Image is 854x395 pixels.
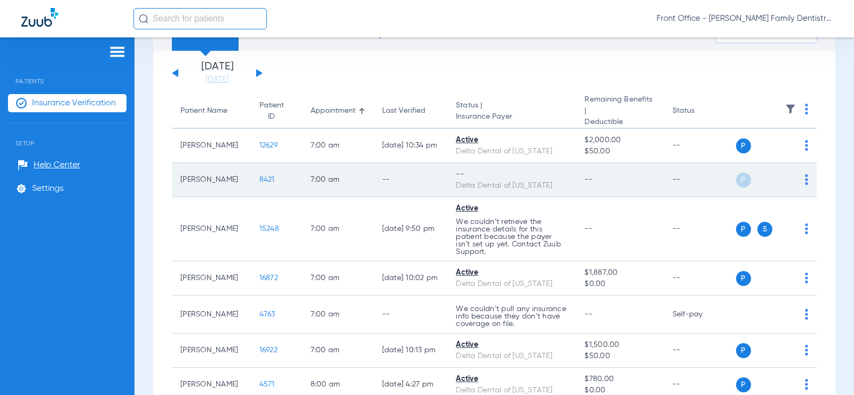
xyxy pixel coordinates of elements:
td: 7:00 AM [302,197,374,261]
span: -- [584,311,592,318]
span: P [736,377,751,392]
span: Insurance Verification [32,98,116,109]
a: Help Center [18,160,80,171]
p: We couldn’t pull any insurance info because they don’t have coverage on file. [456,305,567,328]
div: Appointment [311,105,365,117]
td: [PERSON_NAME] [172,261,251,296]
td: [PERSON_NAME] [172,163,251,197]
span: -- [584,225,592,233]
img: group-dot-blue.svg [805,140,808,151]
th: Status | [447,94,576,129]
a: [DATE] [185,74,249,85]
div: Patient ID [259,100,294,122]
span: 16872 [259,274,278,282]
div: Patient ID [259,100,284,122]
img: Zuub Logo [21,8,58,27]
span: Setup [8,123,126,147]
div: Delta Dental of [US_STATE] [456,180,567,191]
td: [PERSON_NAME] [172,197,251,261]
span: Help Center [34,160,80,171]
td: 7:00 AM [302,129,374,163]
td: -- [374,163,448,197]
p: We couldn’t retrieve the insurance details for this patient because the payer isn’t set up yet. C... [456,218,567,255]
span: $50.00 [584,146,655,157]
td: [DATE] 10:34 PM [374,129,448,163]
span: 8421 [259,176,275,183]
img: filter.svg [785,104,796,114]
div: Appointment [311,105,355,117]
div: Delta Dental of [US_STATE] [456,146,567,157]
div: Last Verified [382,105,439,117]
td: -- [664,197,736,261]
span: P [736,138,751,153]
span: Insurance Payer [456,111,567,122]
input: Search for patients [133,8,267,29]
div: Last Verified [382,105,425,117]
span: 16922 [259,346,278,354]
div: Delta Dental of [US_STATE] [456,278,567,290]
td: [PERSON_NAME] [172,334,251,368]
li: [DATE] [185,61,249,85]
div: Active [456,267,567,278]
td: 7:00 AM [302,261,374,296]
span: P [736,271,751,286]
img: group-dot-blue.svg [805,309,808,320]
td: 7:00 AM [302,163,374,197]
img: group-dot-blue.svg [805,174,808,185]
td: Self-pay [664,296,736,334]
td: [PERSON_NAME] [172,296,251,334]
div: Patient Name [180,105,227,117]
td: [DATE] 9:50 PM [374,197,448,261]
iframe: Chat Widget [801,344,854,395]
div: Delta Dental of [US_STATE] [456,351,567,362]
td: -- [664,334,736,368]
span: $2,000.00 [584,135,655,146]
span: P [736,343,751,358]
td: 7:00 AM [302,334,374,368]
td: [DATE] 10:13 PM [374,334,448,368]
td: -- [664,129,736,163]
span: $1,500.00 [584,339,655,351]
div: Active [456,203,567,214]
img: group-dot-blue.svg [805,223,808,234]
img: hamburger-icon [109,45,126,58]
img: Search Icon [139,14,148,24]
span: $0.00 [584,278,655,290]
span: S [757,222,772,237]
span: 15248 [259,225,279,233]
span: -- [584,176,592,183]
span: Deductible [584,117,655,128]
td: 7:00 AM [302,296,374,334]
div: -- [456,169,567,180]
img: group-dot-blue.svg [805,104,808,114]
span: Patients [8,61,126,85]
div: Active [456,339,567,351]
div: Active [456,135,567,146]
span: $780.00 [584,374,655,385]
img: group-dot-blue.svg [805,273,808,283]
td: -- [374,296,448,334]
td: -- [664,261,736,296]
span: Settings [32,183,64,194]
span: 4763 [259,311,275,318]
span: 4571 [259,381,275,388]
div: Patient Name [180,105,242,117]
span: 12629 [259,142,278,149]
span: P [736,173,751,188]
th: Status [664,94,736,129]
div: Active [456,374,567,385]
td: [DATE] 10:02 PM [374,261,448,296]
th: Remaining Benefits | [576,94,663,129]
td: -- [664,163,736,197]
span: $50.00 [584,351,655,362]
td: [PERSON_NAME] [172,129,251,163]
span: P [736,222,751,237]
span: $1,887.00 [584,267,655,278]
span: Front Office - [PERSON_NAME] Family Dentistry [657,13,833,24]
